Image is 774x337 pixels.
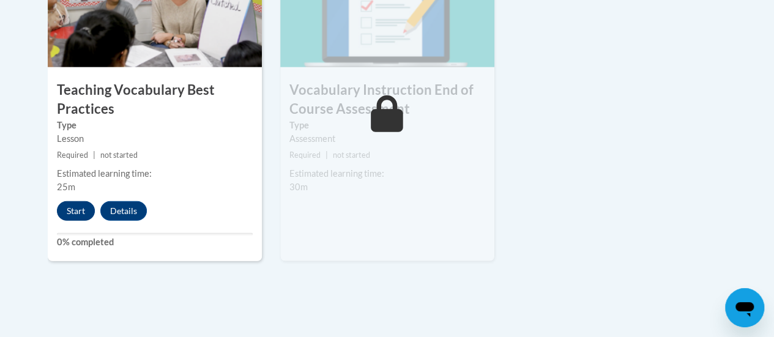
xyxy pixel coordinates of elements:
[100,201,147,221] button: Details
[289,132,485,146] div: Assessment
[289,182,308,192] span: 30m
[280,81,494,119] h3: Vocabulary Instruction End of Course Assessment
[333,150,370,160] span: not started
[57,167,253,180] div: Estimated learning time:
[93,150,95,160] span: |
[57,132,253,146] div: Lesson
[326,150,328,160] span: |
[57,235,253,249] label: 0% completed
[725,288,764,327] iframe: Button to launch messaging window
[289,119,485,132] label: Type
[57,182,75,192] span: 25m
[57,201,95,221] button: Start
[57,119,253,132] label: Type
[289,167,485,180] div: Estimated learning time:
[57,150,88,160] span: Required
[100,150,138,160] span: not started
[289,150,321,160] span: Required
[48,81,262,119] h3: Teaching Vocabulary Best Practices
